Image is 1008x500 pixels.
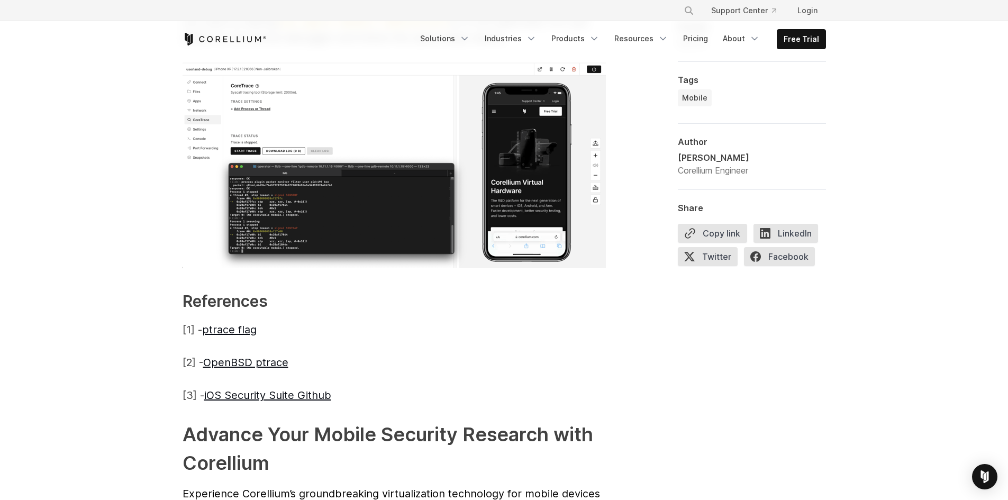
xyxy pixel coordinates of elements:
div: Corellium Engineer [678,164,749,177]
span: [1] - [183,323,257,336]
a: Corellium Home [183,33,267,46]
span: Twitter [678,247,738,266]
a: Resources [608,29,675,48]
a: Login [789,1,826,20]
span: [2] - [183,356,288,369]
a: Free Trial [777,30,825,49]
span: [3] - [183,389,334,402]
a: Support Center [703,1,785,20]
div: Share [678,203,826,213]
span: LinkedIn [753,224,818,243]
span: Facebook [744,247,815,266]
div: Tags [678,75,826,85]
a: Pricing [677,29,714,48]
button: Copy link [678,224,747,243]
button: Search [679,1,698,20]
a: LinkedIn [753,224,824,247]
a: Twitter [678,247,744,270]
a: Products [545,29,606,48]
a: ptrace flag [202,323,257,336]
a: OpenBSD ptrace [203,356,288,369]
a: Solutions [414,29,476,48]
div: Author [678,137,826,147]
span: Mobile [682,93,707,103]
div: Open Intercom Messenger [972,464,997,489]
a: About [716,29,766,48]
h3: References [183,289,606,313]
a: Mobile [678,89,712,106]
a: iOS Security Suite Github [204,389,331,402]
div: [PERSON_NAME] [678,151,749,164]
div: Navigation Menu [414,29,826,49]
a: Facebook [744,247,821,270]
h2: Advance Your Mobile Security Research with Corellium [183,420,606,477]
img: Debug on iPhone with Corellium [183,62,606,268]
div: Navigation Menu [671,1,826,20]
a: Industries [478,29,543,48]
